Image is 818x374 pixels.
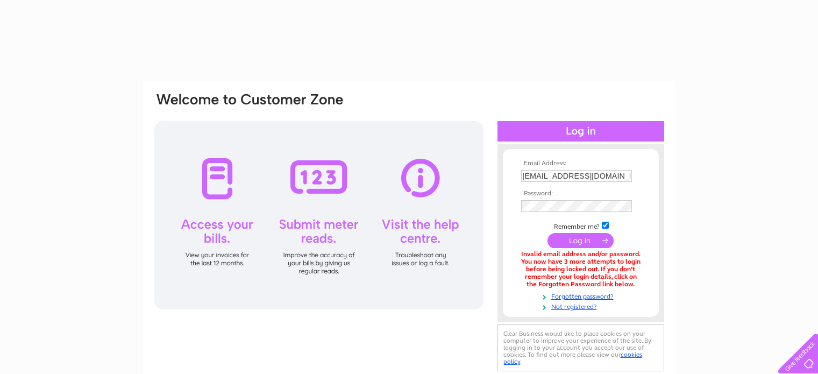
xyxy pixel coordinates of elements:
[497,324,664,371] div: Clear Business would like to place cookies on your computer to improve your experience of the sit...
[521,291,643,301] a: Forgotten password?
[521,301,643,311] a: Not registered?
[521,251,641,288] div: Invalid email address and/or password. You now have 3 more attempts to login before being locked ...
[547,233,614,248] input: Submit
[518,190,643,197] th: Password:
[503,351,642,365] a: cookies policy
[518,220,643,231] td: Remember me?
[518,160,643,167] th: Email Address:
